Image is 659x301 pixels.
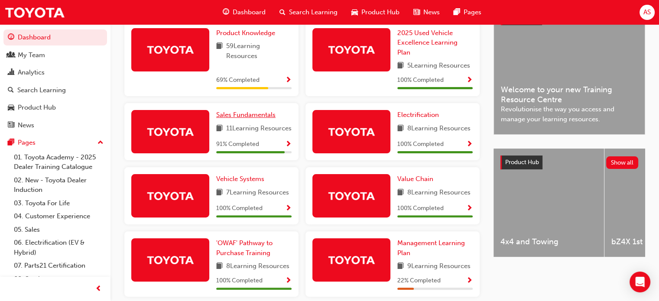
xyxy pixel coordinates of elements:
[285,205,292,213] span: Show Progress
[500,237,597,247] span: 4x4 and Towing
[273,3,344,21] a: search-iconSearch Learning
[146,42,194,57] img: Trak
[397,29,458,56] span: 2025 Used Vehicle Excellence Learning Plan
[226,123,292,134] span: 11 Learning Resources
[216,110,279,120] a: Sales Fundamentals
[216,29,275,37] span: Product Knowledge
[466,203,473,214] button: Show Progress
[8,139,14,147] span: pages-icon
[466,205,473,213] span: Show Progress
[3,135,107,151] button: Pages
[397,110,442,120] a: Electrification
[466,75,473,86] button: Show Progress
[397,123,404,134] span: book-icon
[216,204,263,214] span: 100 % Completed
[643,7,651,17] span: AS
[95,284,102,295] span: prev-icon
[146,188,194,203] img: Trak
[447,3,488,21] a: pages-iconPages
[328,42,375,57] img: Trak
[344,3,406,21] a: car-iconProduct Hub
[18,138,36,148] div: Pages
[397,238,473,258] a: Management Learning Plan
[606,156,639,169] button: Show all
[18,68,45,78] div: Analytics
[466,277,473,285] span: Show Progress
[464,7,481,17] span: Pages
[328,188,375,203] img: Trak
[8,69,14,77] span: chart-icon
[397,188,404,198] span: book-icon
[397,75,444,85] span: 100 % Completed
[3,65,107,81] a: Analytics
[397,28,473,58] a: 2025 Used Vehicle Excellence Learning Plan
[285,139,292,150] button: Show Progress
[423,7,440,17] span: News
[146,124,194,139] img: Trak
[4,3,65,22] img: Trak
[3,117,107,133] a: News
[18,50,45,60] div: My Team
[454,7,460,18] span: pages-icon
[226,188,289,198] span: 7 Learning Resources
[397,175,433,183] span: Value Chain
[216,75,260,85] span: 69 % Completed
[407,188,471,198] span: 8 Learning Resources
[279,7,286,18] span: search-icon
[407,123,471,134] span: 8 Learning Resources
[466,77,473,84] span: Show Progress
[8,104,14,112] span: car-icon
[216,188,223,198] span: book-icon
[18,103,56,113] div: Product Hub
[216,3,273,21] a: guage-iconDashboard
[397,276,441,286] span: 22 % Completed
[216,261,223,272] span: book-icon
[10,236,107,259] a: 06. Electrification (EV & Hybrid)
[216,111,276,119] span: Sales Fundamentals
[397,261,404,272] span: book-icon
[361,7,399,17] span: Product Hub
[8,34,14,42] span: guage-icon
[216,41,223,61] span: book-icon
[493,4,645,135] a: Latest NewsShow allWelcome to your new Training Resource CentreRevolutionise the way you access a...
[407,61,470,71] span: 5 Learning Resources
[10,174,107,197] a: 02. New - Toyota Dealer Induction
[8,52,14,59] span: people-icon
[413,7,420,18] span: news-icon
[3,47,107,63] a: My Team
[397,239,465,257] span: Management Learning Plan
[397,139,444,149] span: 100 % Completed
[466,139,473,150] button: Show Progress
[223,7,229,18] span: guage-icon
[285,203,292,214] button: Show Progress
[493,149,604,257] a: 4x4 and Towing
[501,104,638,124] span: Revolutionise the way you access and manage your learning resources.
[397,174,437,184] a: Value Chain
[630,272,650,292] div: Open Intercom Messenger
[500,155,638,169] a: Product HubShow all
[466,275,473,286] button: Show Progress
[640,5,655,20] button: AS
[397,61,404,71] span: book-icon
[216,174,268,184] a: Vehicle Systems
[8,87,14,94] span: search-icon
[216,238,292,258] a: 'OWAF' Pathway to Purchase Training
[285,275,292,286] button: Show Progress
[328,124,375,139] img: Trak
[8,122,14,129] span: news-icon
[226,261,289,272] span: 8 Learning Resources
[3,29,107,45] a: Dashboard
[216,239,273,257] span: 'OWAF' Pathway to Purchase Training
[10,210,107,223] a: 04. Customer Experience
[289,7,338,17] span: Search Learning
[18,120,34,130] div: News
[406,3,447,21] a: news-iconNews
[216,139,259,149] span: 91 % Completed
[501,85,638,104] span: Welcome to your new Training Resource Centre
[407,261,471,272] span: 9 Learning Resources
[10,272,107,286] a: 08. Service
[285,77,292,84] span: Show Progress
[233,7,266,17] span: Dashboard
[3,100,107,116] a: Product Hub
[216,123,223,134] span: book-icon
